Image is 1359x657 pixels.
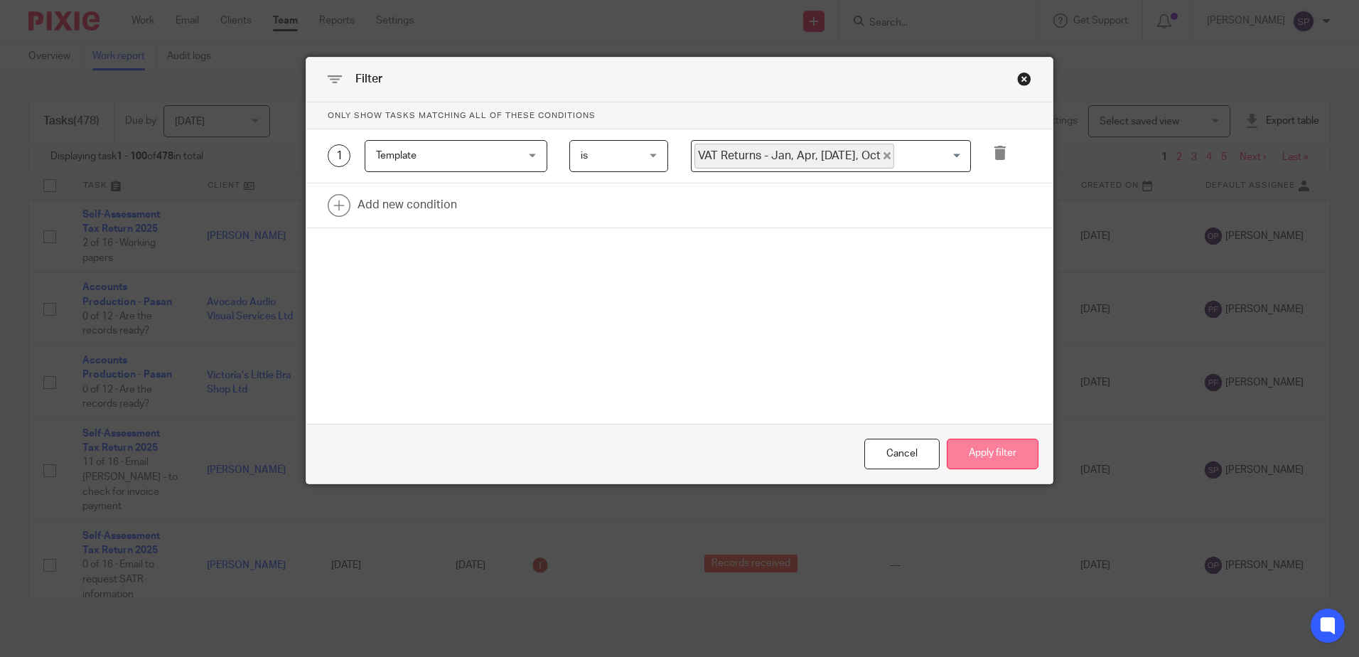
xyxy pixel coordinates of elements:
[1017,72,1031,86] div: Close this dialog window
[306,102,1053,129] p: Only show tasks matching all of these conditions
[694,144,894,169] span: VAT Returns - Jan, Apr, [DATE], Oct
[328,144,350,167] div: 1
[883,152,891,159] button: Deselect VAT Returns - Jan, Apr, Jul, Oct
[581,151,588,161] span: is
[691,140,971,172] div: Search for option
[864,439,940,469] div: Close this dialog window
[947,439,1038,469] button: Apply filter
[376,151,417,161] span: Template
[896,144,962,169] input: Search for option
[355,73,382,85] span: Filter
